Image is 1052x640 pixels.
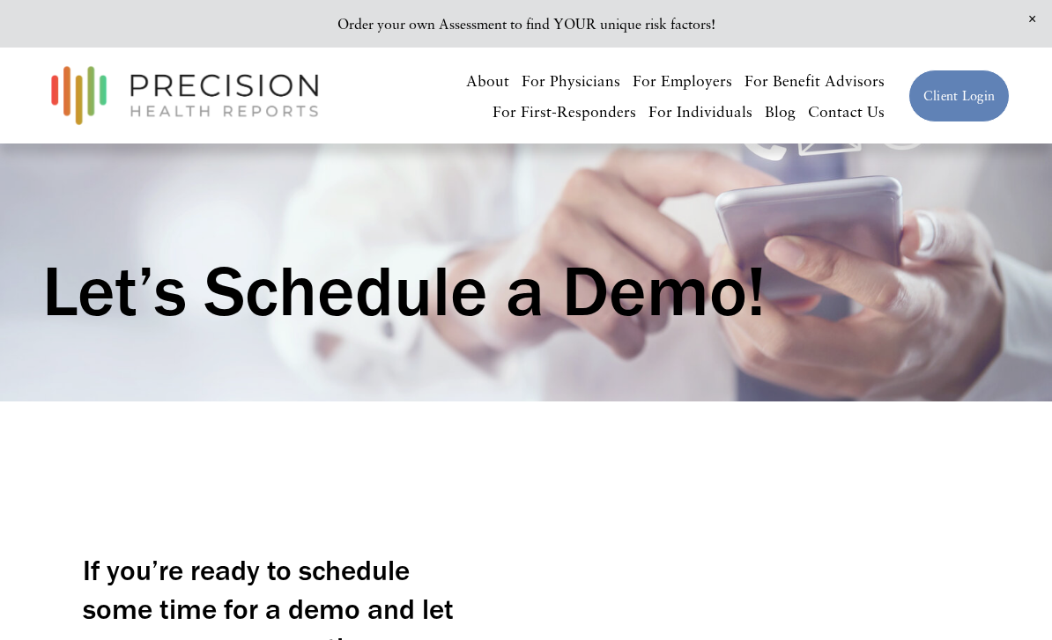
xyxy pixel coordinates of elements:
a: For Individuals [648,96,752,127]
a: About [466,65,509,96]
span: Let’s Schedule a Demo! [42,247,766,333]
a: Blog [765,96,796,127]
img: Precision Health Reports [42,58,328,133]
a: For Physicians [522,65,620,96]
a: Client Login [908,70,1011,123]
a: For First-Responders [493,96,636,127]
a: Contact Us [808,96,885,127]
a: For Benefit Advisors [745,65,885,96]
a: For Employers [633,65,732,96]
